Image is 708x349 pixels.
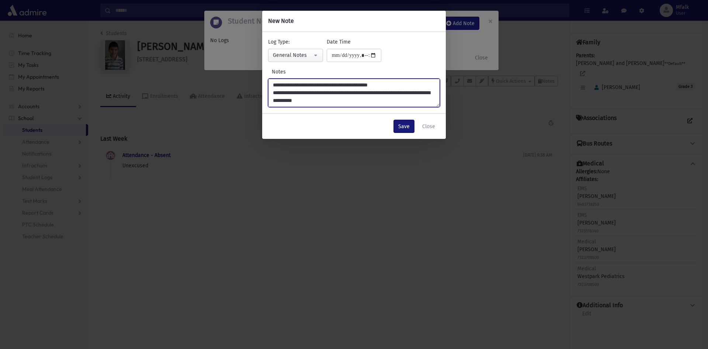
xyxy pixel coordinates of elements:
[327,38,351,46] label: Date Time
[268,38,289,46] label: Log Type:
[268,49,323,62] button: General Notes
[268,68,297,76] label: Notes
[273,51,312,59] div: General Notes
[268,17,294,25] h6: New Note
